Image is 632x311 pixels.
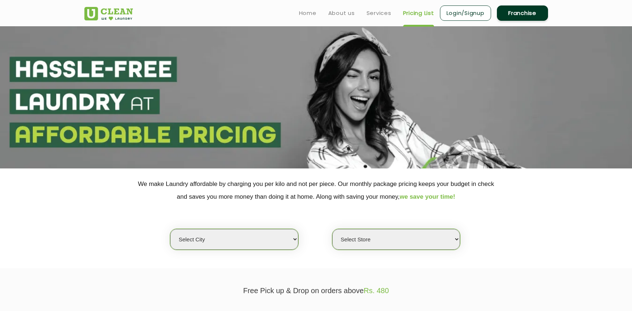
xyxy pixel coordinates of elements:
a: Franchise [497,5,548,21]
p: We make Laundry affordable by charging you per kilo and not per piece. Our monthly package pricin... [84,178,548,203]
a: Services [367,9,391,18]
a: Home [299,9,317,18]
a: Login/Signup [440,5,491,21]
img: UClean Laundry and Dry Cleaning [84,7,133,20]
span: we save your time! [400,193,455,200]
span: Rs. 480 [364,287,389,295]
a: Pricing List [403,9,434,18]
p: Free Pick up & Drop on orders above [84,287,548,295]
a: About us [328,9,355,18]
